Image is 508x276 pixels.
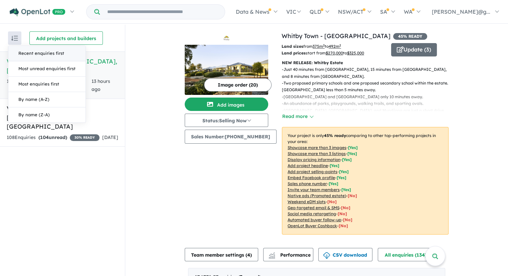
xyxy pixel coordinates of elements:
button: Team member settings (4) [185,248,258,261]
button: Status:Selling Now [185,114,268,127]
span: [No] [339,223,348,228]
u: Showcase more than 3 listings [288,151,346,156]
u: Automated buyer follow-up [288,217,341,222]
img: Whitby Town - Whitby [185,45,268,95]
button: CSV download [318,248,372,261]
span: [ Yes ] [329,181,338,186]
u: Geo-targeted email & SMS [288,205,339,210]
sup: 2 [323,43,325,47]
span: [No] [338,211,347,216]
button: By name (A-Z) [8,92,86,107]
p: - An abundance of parks, playgrounds, walking trails, and sporting ovals. [282,100,454,107]
p: - [GEOGRAPHIC_DATA], [GEOGRAPHIC_DATA], and Mundijong are just a short drive away. [282,107,454,121]
span: [ Yes ] [339,169,349,174]
span: [ Yes ] [347,151,357,156]
img: Openlot PRO Logo White [10,8,65,16]
u: Showcase more than 3 images [288,145,346,150]
u: Sales phone number [288,181,327,186]
h5: Vista Private Estate - [GEOGRAPHIC_DATA] , [GEOGRAPHIC_DATA] [7,104,118,131]
p: Your project is only comparing to other top-performing projects in your area: - - - - - - - - - -... [282,127,449,235]
u: OpenLot Buyer Cashback [288,223,337,228]
u: 375 m [313,44,325,49]
u: $ 270,000 [326,50,343,55]
span: 45 % READY [393,33,427,40]
u: Native ads (Promoted estate) [288,193,346,198]
p: - Just 40 minutes from [GEOGRAPHIC_DATA], 15 minutes from [GEOGRAPHIC_DATA], and 8 minutes from [... [282,66,454,80]
span: [ Yes ] [330,163,339,168]
span: [ Yes ] [341,187,351,192]
span: 13 hours ago [92,78,110,92]
button: Image order (20) [204,78,272,92]
b: Land prices [282,50,306,55]
span: [No] [348,193,357,198]
p: start from [282,50,386,56]
span: 30 % READY [70,134,100,141]
u: Weekend eDM slots [288,199,326,204]
input: Try estate name, suburb, builder or developer [101,5,223,19]
h5: Whitby Town - [GEOGRAPHIC_DATA] , [GEOGRAPHIC_DATA] [7,57,118,75]
button: Most enquiries first [8,77,86,92]
u: Add project headline [288,163,328,168]
img: sort.svg [11,36,18,41]
button: Most unread enquiries first [8,61,86,77]
button: By name (Z-A) [8,107,86,122]
button: Sales Number:[PHONE_NUMBER] [185,130,277,144]
u: $ 325,000 [347,50,364,55]
sup: 2 [339,43,341,47]
div: 134 Enquir ies [7,78,92,94]
span: [PERSON_NAME]@g... [432,8,490,15]
button: Add projects and builders [29,31,103,45]
u: Display pricing information [288,157,340,162]
button: Recent enquiries first [8,46,86,61]
button: All enquiries (134) [378,248,438,261]
span: [ Yes ] [348,145,358,150]
img: Whitby Town - Whitby Logo [187,34,266,42]
img: line-chart.svg [269,252,275,256]
p: from [282,43,386,50]
button: Performance [263,248,313,261]
p: - [GEOGRAPHIC_DATA] and [GEOGRAPHIC_DATA] only 10 minutes away. [282,94,454,100]
b: 45 % ready [324,133,346,138]
span: [ Yes ] [342,157,352,162]
img: bar-chart.svg [269,254,275,259]
strong: ( unread) [38,134,67,140]
span: [DATE] [102,134,118,140]
span: Performance [270,252,311,258]
p: NEW RELEASE: Whitby Estate [282,59,449,66]
div: 108 Enquir ies [7,134,100,142]
button: Update (3) [391,43,437,56]
span: 4 [247,252,250,258]
span: 104 [40,134,49,140]
span: to [343,50,364,55]
button: Read more [282,113,313,120]
span: [No] [343,217,352,222]
b: Land sizes [282,44,303,49]
u: Social media retargeting [288,211,336,216]
p: - Two proposed primary schools and one proposed secondary school within the estate. [GEOGRAPHIC_D... [282,80,454,94]
button: Add images [185,98,268,111]
span: [No] [341,205,350,210]
u: Add project selling-points [288,169,337,174]
a: Whitby Town - Whitby LogoWhitby Town - Whitby [185,31,268,95]
span: [No] [327,199,337,204]
img: download icon [323,252,330,259]
u: Embed Facebook profile [288,175,335,180]
span: to [325,44,341,49]
u: Invite your team members [288,187,340,192]
span: [ Yes ] [337,175,346,180]
u: 492 m [329,44,341,49]
a: Whitby Town - [GEOGRAPHIC_DATA] [282,32,390,40]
